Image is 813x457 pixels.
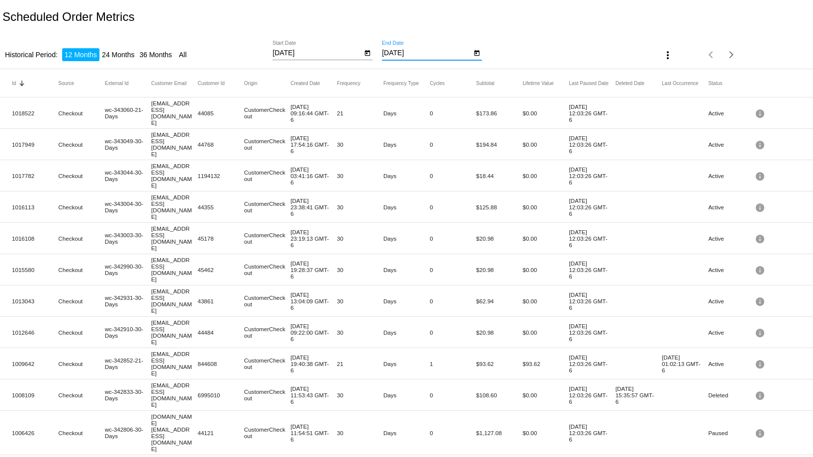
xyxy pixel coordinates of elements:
mat-cell: Checkout [58,327,104,338]
mat-cell: Days [383,170,430,182]
mat-cell: CustomerCheckout [244,424,290,442]
mat-cell: Checkout [58,107,104,119]
mat-cell: 1016108 [12,233,58,244]
mat-cell: 44085 [197,107,244,119]
mat-cell: 0 [430,264,476,275]
button: Change sorting for LastOccurrenceUtc [662,80,698,86]
mat-cell: [DATE] 09:22:00 GMT-6 [290,320,337,345]
mat-header-cell: Customer Email [151,81,197,86]
mat-cell: 1194132 [197,170,244,182]
mat-cell: $0.00 [523,201,569,213]
mat-cell: [EMAIL_ADDRESS][DOMAIN_NAME] [151,379,197,410]
mat-cell: 6995010 [197,389,244,401]
mat-cell: Deleted [708,389,754,401]
mat-cell: [EMAIL_ADDRESS][DOMAIN_NAME] [151,160,197,191]
mat-cell: Checkout [58,427,104,439]
mat-cell: [EMAIL_ADDRESS][DOMAIN_NAME] [151,191,197,222]
mat-cell: $0.00 [523,295,569,307]
button: Change sorting for Status [708,80,722,86]
mat-cell: [DATE] 12:03:26 GMT-6 [569,164,615,188]
mat-cell: wc-343004-30-Days [105,198,151,216]
mat-cell: wc-343049-30-Days [105,135,151,153]
mat-cell: CustomerCheckout [244,355,290,372]
mat-cell: $0.00 [523,427,569,439]
mat-cell: $93.62 [476,358,523,369]
mat-cell: wc-342806-30-Days [105,424,151,442]
mat-cell: $173.86 [476,107,523,119]
button: Change sorting for Cycles [430,80,445,86]
mat-cell: $125.88 [476,201,523,213]
mat-cell: 1018522 [12,107,58,119]
mat-cell: [DATE] 23:19:13 GMT-6 [290,226,337,251]
mat-cell: [DOMAIN_NAME][EMAIL_ADDRESS][DOMAIN_NAME] [151,411,197,455]
mat-cell: Active [708,264,754,275]
mat-cell: wc-342833-30-Days [105,386,151,404]
mat-icon: info [755,425,767,441]
mat-cell: wc-343044-30-Days [105,167,151,184]
mat-cell: wc-343003-30-Days [105,229,151,247]
mat-cell: 30 [337,233,383,244]
mat-cell: [DATE] 12:03:26 GMT-6 [569,195,615,219]
mat-cell: 1016113 [12,201,58,213]
mat-icon: info [755,199,767,215]
mat-cell: CustomerCheckout [244,292,290,310]
mat-cell: Checkout [58,233,104,244]
mat-cell: $20.98 [476,264,523,275]
mat-cell: 1006426 [12,427,58,439]
mat-cell: Active [708,233,754,244]
mat-cell: 1017782 [12,170,58,182]
mat-cell: 0 [430,389,476,401]
li: Historical Period: [2,48,60,61]
mat-cell: wc-343060-21-Days [105,104,151,122]
mat-cell: Days [383,139,430,150]
li: All [177,48,189,61]
mat-cell: 45178 [197,233,244,244]
mat-cell: $93.62 [523,358,569,369]
mat-cell: [EMAIL_ADDRESS][DOMAIN_NAME] [151,97,197,128]
mat-cell: 1013043 [12,295,58,307]
mat-cell: $0.00 [523,233,569,244]
input: Start Date [272,49,362,57]
mat-cell: $1,127.08 [476,427,523,439]
mat-cell: $0.00 [523,264,569,275]
mat-cell: [DATE] 12:03:26 GMT-6 [569,383,615,407]
mat-cell: [DATE] 12:03:26 GMT-6 [569,320,615,345]
input: End Date [382,49,471,57]
mat-cell: Checkout [58,139,104,150]
mat-cell: Active [708,139,754,150]
mat-cell: $108.60 [476,389,523,401]
mat-cell: [EMAIL_ADDRESS][DOMAIN_NAME] [151,254,197,285]
mat-cell: Active [708,327,754,338]
button: Change sorting for Frequency [337,80,361,86]
mat-icon: more_vert [662,49,674,61]
mat-cell: 1012646 [12,327,58,338]
mat-cell: 0 [430,170,476,182]
mat-cell: Active [708,358,754,369]
mat-cell: $0.00 [523,170,569,182]
mat-cell: 1008109 [12,389,58,401]
mat-cell: CustomerCheckout [244,135,290,153]
mat-cell: [DATE] 19:28:37 GMT-6 [290,258,337,282]
mat-cell: Active [708,201,754,213]
mat-cell: [DATE] 23:38:41 GMT-6 [290,195,337,219]
button: Change sorting for FrequencyType [383,80,419,86]
mat-cell: 0 [430,233,476,244]
mat-cell: Checkout [58,358,104,369]
li: 36 Months [137,48,174,61]
button: Open calendar [362,47,372,58]
mat-header-cell: Deleted Date [616,81,662,86]
mat-cell: 21 [337,107,383,119]
mat-cell: [DATE] 12:03:26 GMT-6 [569,352,615,376]
mat-cell: 30 [337,295,383,307]
mat-cell: $0.00 [523,107,569,119]
mat-cell: [DATE] 12:03:26 GMT-6 [569,226,615,251]
button: Change sorting for OriginalExternalId [105,80,129,86]
mat-cell: $20.98 [476,327,523,338]
mat-cell: [DATE] 12:03:26 GMT-6 [569,101,615,125]
mat-cell: Days [383,389,430,401]
mat-cell: 44355 [197,201,244,213]
mat-cell: CustomerCheckout [244,323,290,341]
button: Next page [722,45,741,65]
mat-cell: wc-342910-30-Days [105,323,151,341]
mat-icon: info [755,325,767,340]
